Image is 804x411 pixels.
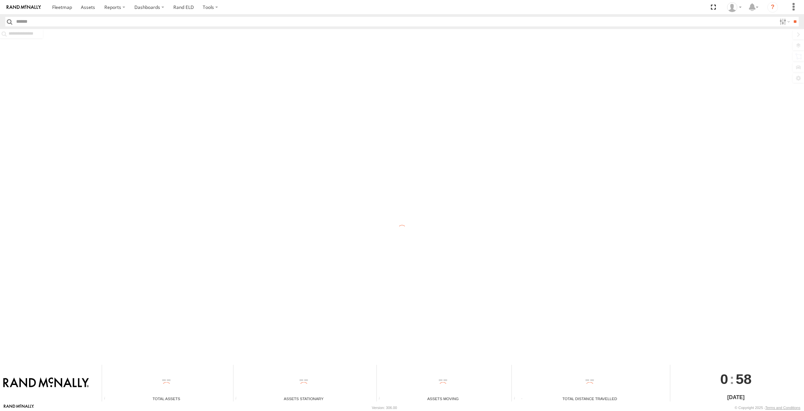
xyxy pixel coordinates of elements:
[3,377,89,389] img: Rand McNally
[765,406,800,410] a: Terms and Conditions
[670,365,802,393] div: :
[102,396,230,401] div: Total Assets
[377,396,509,401] div: Assets Moving
[372,406,397,410] div: Version: 306.00
[512,396,522,401] div: Total distance travelled by all assets within specified date range and applied filters
[377,396,387,401] div: Total number of assets current in transit.
[735,406,800,410] div: © Copyright 2025 -
[233,396,243,401] div: Total number of assets current stationary.
[102,396,112,401] div: Total number of Enabled Assets
[4,404,34,411] a: Visit our Website
[233,396,374,401] div: Assets Stationary
[736,365,752,393] span: 58
[512,396,667,401] div: Total Distance Travelled
[725,2,744,12] div: Jonathan Figueroa
[777,17,791,26] label: Search Filter Options
[720,365,728,393] span: 0
[670,394,802,401] div: [DATE]
[767,2,778,13] i: ?
[7,5,41,10] img: rand-logo.svg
